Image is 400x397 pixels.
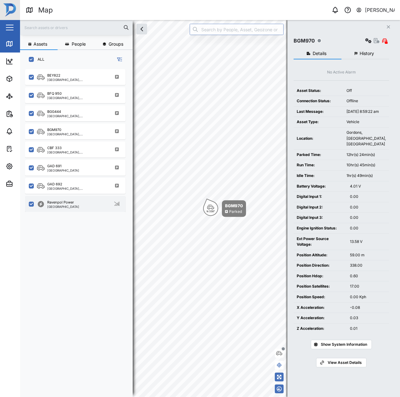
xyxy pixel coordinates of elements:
label: ALL [34,57,44,62]
button: Show System Information [311,340,372,349]
div: [GEOGRAPHIC_DATA] [47,169,79,172]
span: History [360,51,374,56]
div: Parked [229,209,242,215]
div: Admin [16,180,35,187]
div: 0.60 [350,273,386,279]
div: N 338° [207,210,215,213]
div: X Acceleration: [297,305,344,311]
div: 12hr(s) 24min(s) [346,152,386,158]
div: 4.01 V [350,183,386,189]
div: Idle Time: [297,173,340,179]
div: BEY822 [47,73,60,78]
input: Search assets or drivers [24,23,129,32]
div: Engine Ignition Status: [297,225,344,231]
div: 0.00 [350,204,386,210]
img: Main Logo [3,3,17,17]
div: Ext Power Source Voltage: [297,236,344,248]
div: Reports [16,110,38,117]
button: [PERSON_NAME] [356,6,395,14]
div: Position Altitude: [297,252,344,258]
div: [DATE] 8:59:22 am [346,109,386,115]
div: Ravenpol Power [47,200,74,205]
div: Position Speed: [297,294,344,300]
div: GAD 692 [47,182,62,187]
div: Z Acceleration: [297,326,344,332]
span: Show System Information [321,340,367,349]
div: 0.01 [350,326,386,332]
div: No Active Alarm [327,69,356,75]
div: 13.58 V [350,239,386,245]
div: Position Hdop: [297,273,344,279]
div: 10hr(s) 45min(s) [346,162,386,168]
a: View Asset Details [316,358,366,367]
div: Sites [16,93,31,100]
div: Vehicle [346,119,386,125]
input: Search by People, Asset, Geozone or Place [190,24,284,35]
div: BGM970 [47,127,61,133]
div: Digital Input 3: [297,215,344,221]
div: 59.00 m [350,252,386,258]
div: 1hr(s) 49min(s) [346,173,386,179]
span: Details [313,51,326,56]
div: Last Message: [297,109,340,115]
div: Offline [346,98,386,104]
div: 17.00 [350,284,386,289]
div: Map [16,40,30,47]
div: 338.00 [350,263,386,269]
div: Off [346,88,386,94]
div: Position Satellites: [297,284,344,289]
div: Y Acceleration: [297,315,344,321]
span: Assets [33,42,47,46]
div: BGM970 [294,37,315,45]
div: Digital Input 1: [297,194,344,200]
div: Alarms [16,128,36,135]
div: BGG444 [47,109,61,114]
div: [PERSON_NAME] [365,6,395,14]
div: BGM970 [225,203,243,209]
div: [GEOGRAPHIC_DATA], [GEOGRAPHIC_DATA] [47,114,107,118]
div: Assets [16,75,36,82]
span: Groups [109,42,123,46]
div: Map [38,5,53,16]
div: Connection Status: [297,98,340,104]
div: 0.03 [350,315,386,321]
span: View Asset Details [328,358,362,367]
div: [GEOGRAPHIC_DATA], [GEOGRAPHIC_DATA] [47,151,107,154]
div: 0.00 Kph [350,294,386,300]
span: People [72,42,86,46]
div: Tasks [16,145,33,152]
div: -0.08 [350,305,386,311]
div: 0.00 [350,215,386,221]
div: 0.00 [350,225,386,231]
div: CBF 333 [47,145,62,151]
div: [GEOGRAPHIC_DATA], [GEOGRAPHIC_DATA] [47,187,107,190]
div: [GEOGRAPHIC_DATA] [47,205,79,208]
div: Parked Time: [297,152,340,158]
div: [GEOGRAPHIC_DATA], [GEOGRAPHIC_DATA] [47,96,107,99]
div: Map marker [203,200,246,217]
div: Battery Voltage: [297,183,344,189]
div: Digital Input 2: [297,204,344,210]
div: Settings [16,163,38,170]
div: Asset Type: [297,119,340,125]
div: Asset Status: [297,88,340,94]
div: BFQ 950 [47,91,62,96]
div: GAD 691 [47,163,61,169]
div: Gordons, [GEOGRAPHIC_DATA], [GEOGRAPHIC_DATA] [346,130,386,147]
div: Location: [297,136,340,142]
div: Position Direction: [297,263,344,269]
div: [GEOGRAPHIC_DATA], [GEOGRAPHIC_DATA] [47,133,107,136]
div: 0.00 [350,194,386,200]
div: grid [25,67,132,392]
div: [GEOGRAPHIC_DATA], [GEOGRAPHIC_DATA] [47,78,107,81]
canvas: Map [20,20,400,397]
div: Run Time: [297,162,340,168]
div: Dashboard [16,58,44,65]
